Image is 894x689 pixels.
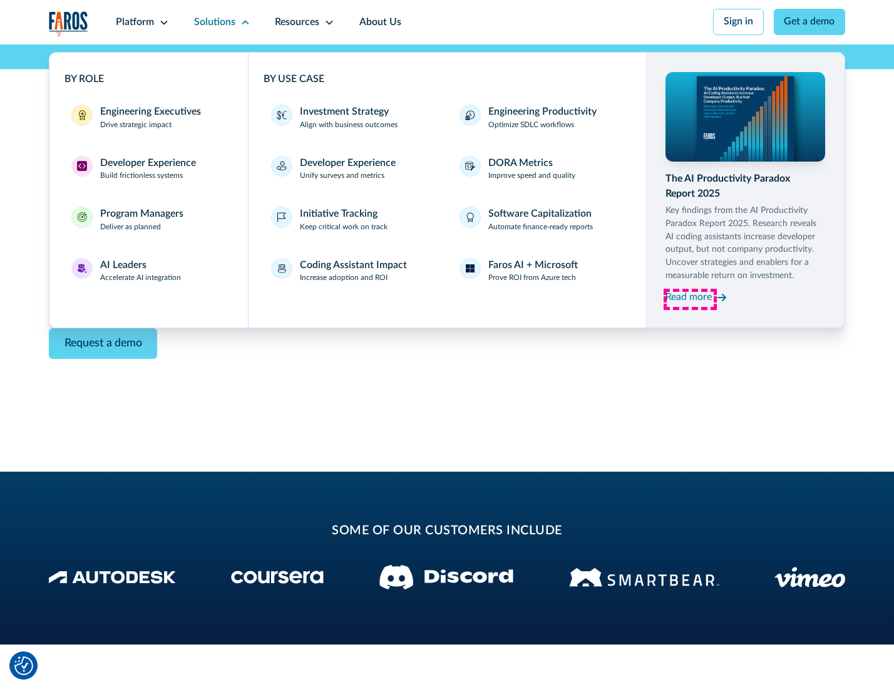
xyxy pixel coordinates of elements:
img: Program Managers [77,212,87,222]
div: Initiative Tracking [300,207,378,222]
div: Read more [665,290,712,305]
div: Resources [275,15,319,30]
a: Faros AI + MicrosoftProve ROI from Azure tech [452,251,630,292]
div: Faros AI + Microsoft [488,258,578,273]
div: Developer Experience [300,156,396,171]
a: Investment StrategyAlign with business outcomes [264,97,442,138]
p: Key findings from the AI Productivity Paradox Report 2025. Research reveals AI coding assistants ... [665,204,825,282]
img: Autodesk Logo [49,571,176,584]
p: Align with business outcomes [300,120,398,131]
div: Solutions [194,15,235,30]
a: Engineering ExecutivesEngineering ExecutivesDrive strategic impact [64,97,234,138]
img: AI Leaders [77,264,87,274]
a: Coding Assistant ImpactIncrease adoption and ROI [264,251,442,292]
div: AI Leaders [100,258,146,273]
div: Investment Strategy [300,105,389,120]
img: Discord logo [379,565,513,589]
div: BY USE CASE [264,72,631,87]
p: Accelerate AI integration [100,272,181,284]
div: Program Managers [100,207,183,222]
img: Vimeo logo [774,567,845,588]
a: Engineering ProductivityOptimize SDLC workflows [452,97,630,138]
a: Sign in [713,9,764,35]
p: Keep critical work on track [300,222,388,233]
p: Unify surveys and metrics [300,170,384,182]
a: Developer ExperienceDeveloper ExperienceBuild frictionless systems [64,148,234,190]
p: Drive strategic impact [100,120,172,131]
p: Automate finance-ready reports [488,222,593,233]
p: Improve speed and quality [488,170,575,182]
a: Initiative TrackingKeep critical work on track [264,199,442,241]
a: Get a demo [774,9,846,35]
div: BY ROLE [64,72,234,87]
div: Coding Assistant Impact [300,258,407,273]
a: DORA MetricsImprove speed and quality [452,148,630,190]
div: Engineering Productivity [488,105,597,120]
div: Developer Experience [100,156,196,171]
nav: Solutions [49,44,846,328]
img: Logo of the analytics and reporting company Faros. [49,11,89,37]
img: Revisit consent button [14,656,33,675]
img: Smartbear Logo [569,566,719,589]
div: Software Capitalization [488,207,592,222]
div: Platform [116,15,154,30]
div: Engineering Executives [100,105,201,120]
p: Increase adoption and ROI [300,272,388,284]
a: Contact Modal [49,328,158,359]
a: The AI Productivity Paradox Report 2025Key findings from the AI Productivity Paradox Report 2025.... [665,72,825,307]
img: Coursera Logo [231,571,324,584]
a: AI LeadersAI LeadersAccelerate AI integration [64,251,234,292]
button: Cookie Settings [14,656,33,675]
img: Developer Experience [77,161,87,171]
div: The AI Productivity Paradox Report 2025 [665,172,825,202]
a: Developer ExperienceUnify surveys and metrics [264,148,442,190]
p: Deliver as planned [100,222,161,233]
a: Software CapitalizationAutomate finance-ready reports [452,199,630,241]
h2: some of our customers include [148,522,746,541]
p: Optimize SDLC workflows [488,120,574,131]
img: Engineering Executives [77,110,87,120]
p: Build frictionless systems [100,170,183,182]
a: home [49,11,89,37]
p: Prove ROI from Azure tech [488,272,576,284]
a: Program ManagersProgram ManagersDeliver as planned [64,199,234,241]
div: DORA Metrics [488,156,553,171]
